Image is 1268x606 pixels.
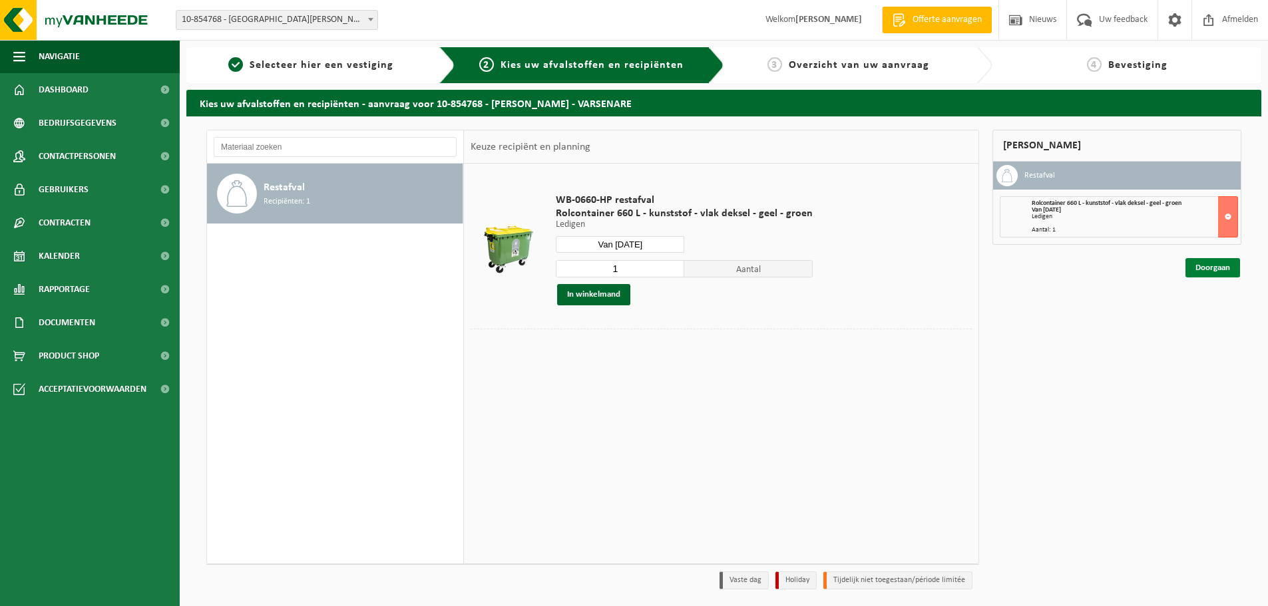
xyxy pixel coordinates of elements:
[39,206,91,239] span: Contracten
[720,571,769,589] li: Vaste dag
[193,57,429,73] a: 1Selecteer hier een vestiging
[775,571,817,589] li: Holiday
[1032,200,1181,207] span: Rolcontainer 660 L - kunststof - vlak deksel - geel - groen
[556,236,684,253] input: Selecteer datum
[39,173,89,206] span: Gebruikers
[556,207,813,220] span: Rolcontainer 660 L - kunststof - vlak deksel - geel - groen
[882,7,992,33] a: Offerte aanvragen
[176,11,377,29] span: 10-854768 - GAUDESABOOS, RIK - VARSENARE
[39,306,95,339] span: Documenten
[39,339,99,373] span: Product Shop
[207,164,463,224] button: Restafval Recipiënten: 1
[264,180,305,196] span: Restafval
[464,130,597,164] div: Keuze recipiënt en planning
[1032,206,1061,214] strong: Van [DATE]
[214,137,457,157] input: Materiaal zoeken
[1032,227,1237,233] div: Aantal: 1
[39,373,146,406] span: Acceptatievoorwaarden
[479,57,494,72] span: 2
[39,140,116,173] span: Contactpersonen
[1032,214,1237,220] div: Ledigen
[39,239,80,273] span: Kalender
[823,571,972,589] li: Tijdelijk niet toegestaan/période limitée
[684,260,813,277] span: Aantal
[228,57,243,72] span: 1
[1108,60,1167,71] span: Bevestiging
[992,130,1241,162] div: [PERSON_NAME]
[795,15,862,25] strong: [PERSON_NAME]
[767,57,782,72] span: 3
[557,284,630,305] button: In winkelmand
[501,60,684,71] span: Kies uw afvalstoffen en recipiënten
[250,60,393,71] span: Selecteer hier een vestiging
[556,220,813,229] p: Ledigen
[1185,258,1240,277] a: Doorgaan
[39,106,116,140] span: Bedrijfsgegevens
[39,40,80,73] span: Navigatie
[186,90,1261,116] h2: Kies uw afvalstoffen en recipiënten - aanvraag voor 10-854768 - [PERSON_NAME] - VARSENARE
[556,194,813,207] span: WB-0660-HP restafval
[1024,165,1055,186] h3: Restafval
[909,13,985,27] span: Offerte aanvragen
[1087,57,1102,72] span: 4
[789,60,929,71] span: Overzicht van uw aanvraag
[39,73,89,106] span: Dashboard
[39,273,90,306] span: Rapportage
[264,196,310,208] span: Recipiënten: 1
[176,10,378,30] span: 10-854768 - GAUDESABOOS, RIK - VARSENARE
